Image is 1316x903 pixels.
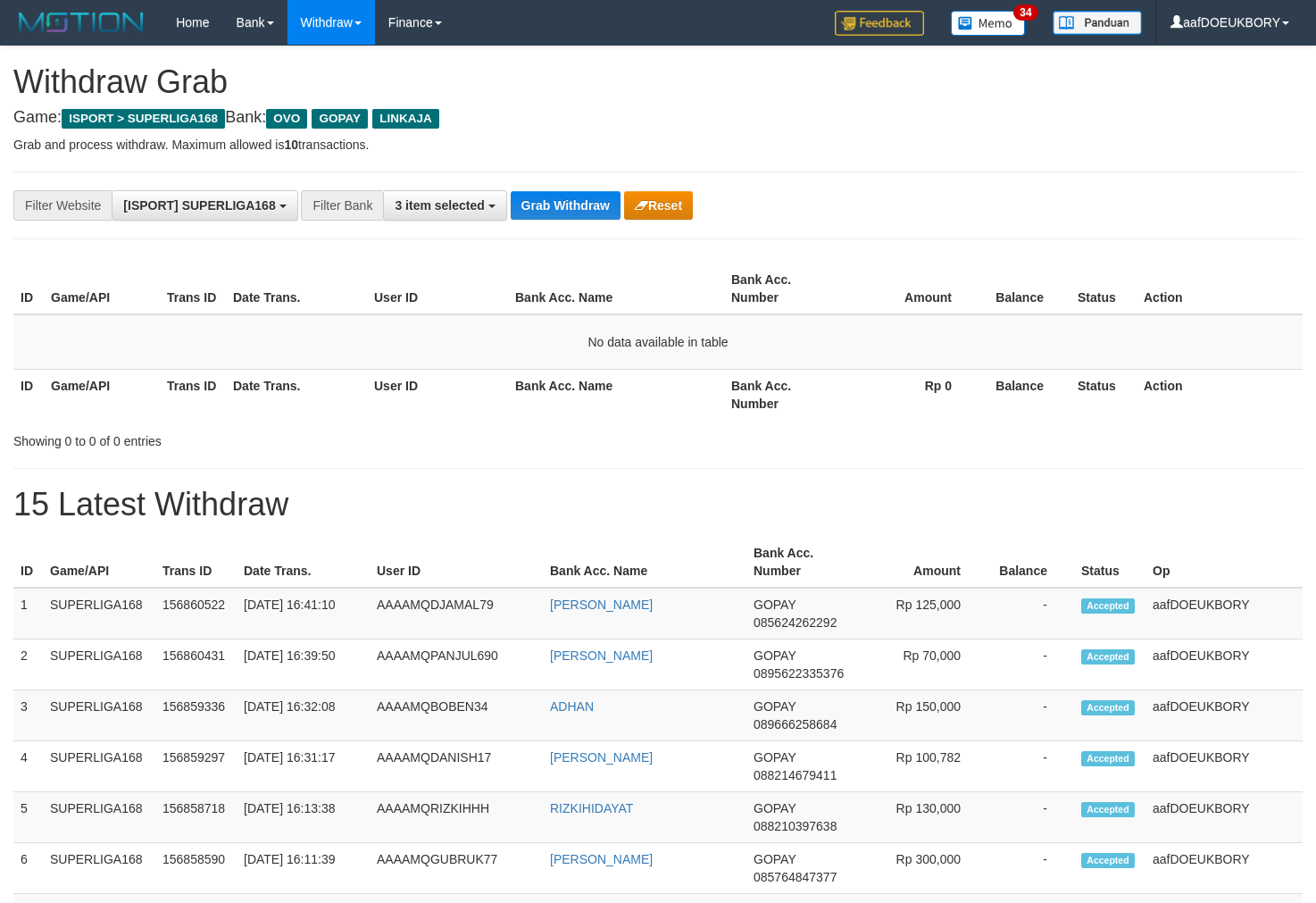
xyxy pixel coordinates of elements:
th: Game/API [44,263,160,314]
th: Trans ID [155,537,237,588]
td: AAAAMQGUBRUK77 [370,843,543,894]
td: - [987,843,1074,894]
td: 1 [13,588,43,640]
button: Grab Withdraw [511,191,621,220]
th: Date Trans. [226,263,367,314]
a: [PERSON_NAME] [550,852,653,866]
td: aafDOEUKBORY [1145,741,1303,792]
td: Rp 100,782 [857,741,987,792]
td: aafDOEUKBORY [1145,792,1303,843]
td: Rp 300,000 [857,843,987,894]
div: Filter Website [13,190,112,221]
td: - [987,690,1074,741]
th: Balance [979,263,1070,314]
td: SUPERLIGA168 [43,792,155,843]
th: Balance [979,369,1070,420]
td: 5 [13,792,43,843]
td: [DATE] 16:31:17 [237,741,370,792]
span: GOPAY [754,852,795,866]
span: Accepted [1081,700,1135,715]
th: Bank Acc. Name [508,263,724,314]
td: 156858718 [155,792,237,843]
th: Trans ID [160,369,226,420]
span: Copy 088214679411 to clipboard [754,768,837,782]
td: 156860431 [155,640,237,690]
th: Action [1137,369,1303,420]
td: 156859336 [155,690,237,741]
td: Rp 130,000 [857,792,987,843]
span: Copy 089666258684 to clipboard [754,717,837,732]
span: Accepted [1081,853,1135,868]
img: Button%20Memo.svg [951,11,1026,36]
img: MOTION_logo.png [13,9,149,36]
span: Copy 088210397638 to clipboard [754,819,837,833]
th: User ID [367,263,508,314]
td: SUPERLIGA168 [43,640,155,690]
td: - [987,792,1074,843]
a: [PERSON_NAME] [550,648,653,663]
button: [ISPORT] SUPERLIGA168 [112,190,297,221]
td: AAAAMQDJAMAL79 [370,588,543,640]
td: 6 [13,843,43,894]
td: 3 [13,690,43,741]
td: 156860522 [155,588,237,640]
span: Accepted [1081,751,1135,766]
th: User ID [367,369,508,420]
th: Bank Acc. Name [543,537,746,588]
button: 3 item selected [383,190,506,221]
span: Copy 085764847377 to clipboard [754,870,837,884]
th: Amount [840,263,979,314]
span: GOPAY [312,109,368,129]
td: AAAAMQDANISH17 [370,741,543,792]
a: RIZKIHIDAYAT [550,801,633,815]
td: 4 [13,741,43,792]
td: No data available in table [13,314,1303,370]
th: User ID [370,537,543,588]
div: Filter Bank [301,190,383,221]
th: Game/API [43,537,155,588]
th: Balance [987,537,1074,588]
span: OVO [266,109,307,129]
span: Accepted [1081,598,1135,614]
td: SUPERLIGA168 [43,588,155,640]
a: [PERSON_NAME] [550,598,653,612]
span: LINKAJA [372,109,439,129]
h1: 15 Latest Withdraw [13,487,1303,523]
h4: Game: Bank: [13,109,1303,127]
span: GOPAY [754,801,795,815]
strong: 10 [284,138,298,152]
td: 156859297 [155,741,237,792]
p: Grab and process withdraw. Maximum allowed is transactions. [13,136,1303,154]
td: AAAAMQRIZKIHHH [370,792,543,843]
td: [DATE] 16:13:38 [237,792,370,843]
th: Bank Acc. Number [724,369,840,420]
td: [DATE] 16:11:39 [237,843,370,894]
td: Rp 150,000 [857,690,987,741]
th: Op [1145,537,1303,588]
td: SUPERLIGA168 [43,690,155,741]
span: GOPAY [754,699,795,714]
span: Copy 0895622335376 to clipboard [754,666,844,681]
th: Bank Acc. Number [724,263,840,314]
th: Bank Acc. Number [746,537,857,588]
th: ID [13,369,44,420]
a: ADHAN [550,699,594,714]
td: [DATE] 16:32:08 [237,690,370,741]
td: 2 [13,640,43,690]
span: Accepted [1081,802,1135,817]
th: ID [13,263,44,314]
td: - [987,640,1074,690]
td: SUPERLIGA168 [43,741,155,792]
td: aafDOEUKBORY [1145,588,1303,640]
div: Showing 0 to 0 of 0 entries [13,425,535,450]
th: Game/API [44,369,160,420]
td: 156858590 [155,843,237,894]
h1: Withdraw Grab [13,64,1303,100]
td: [DATE] 16:41:10 [237,588,370,640]
span: GOPAY [754,648,795,663]
th: Status [1070,369,1137,420]
span: 34 [1013,4,1037,21]
img: Feedback.jpg [835,11,924,36]
th: Date Trans. [226,369,367,420]
span: Accepted [1081,649,1135,665]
